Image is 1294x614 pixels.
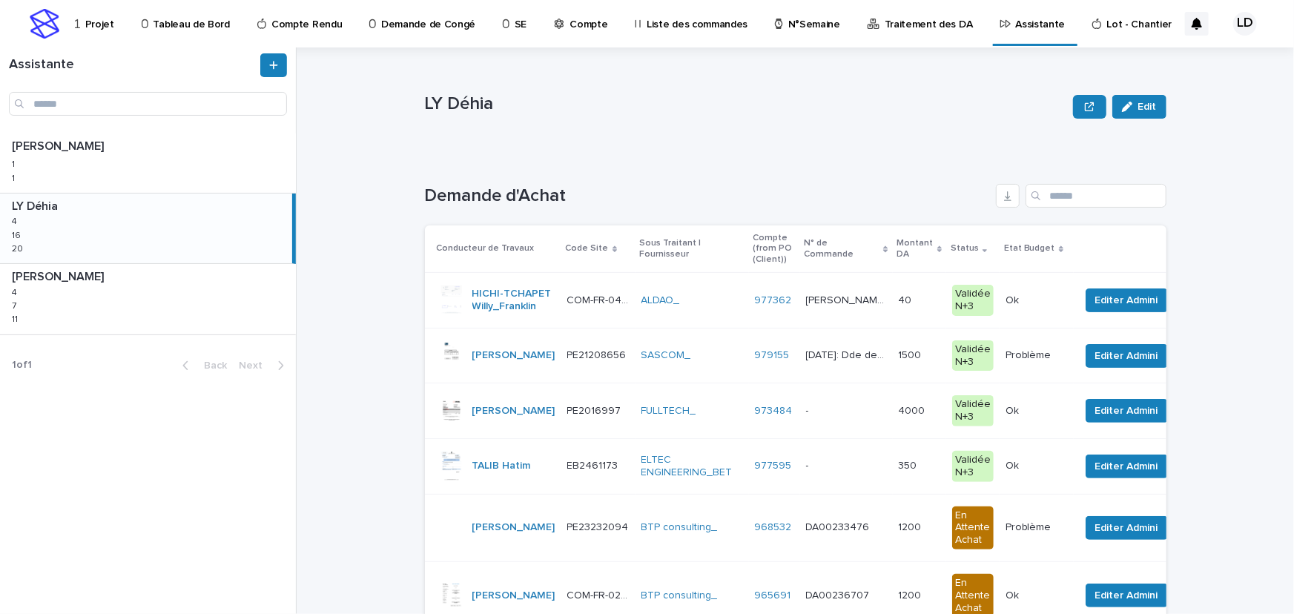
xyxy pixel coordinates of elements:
[171,359,233,372] button: Back
[1095,588,1158,603] span: Editer Admini
[12,267,107,284] p: [PERSON_NAME]
[1095,459,1158,474] span: Editer Admini
[425,93,1068,115] p: LY Déhia
[755,521,792,534] a: 968532
[12,197,61,214] p: LY Déhia
[1086,584,1168,607] button: Editer Admini
[567,457,621,472] p: EB2461173
[1233,12,1257,36] div: LD
[567,346,630,362] p: PE21208656
[1095,293,1158,308] span: Editer Admini
[755,294,792,307] a: 977362
[9,57,257,73] h1: Assistante
[1006,346,1054,362] p: Problème
[1086,455,1168,478] button: Editer Admini
[641,454,743,479] a: ELTEC ENGINEERING_BET
[437,240,535,257] p: Conducteur de Travaux
[755,590,791,602] a: 965691
[899,518,925,534] p: 1200
[472,288,555,313] a: HICHI-TCHAPET Willy_Franklin
[806,346,890,362] p: 07/10/25: Dde de référencement en cours
[567,402,624,417] p: PE2016997
[239,360,271,371] span: Next
[1086,399,1168,423] button: Editer Admini
[899,402,928,417] p: 4000
[1086,344,1168,368] button: Editer Admini
[1086,288,1168,312] button: Editer Admini
[1026,184,1166,208] input: Search
[1095,521,1158,535] span: Editer Admini
[566,240,609,257] p: Code Site
[951,240,979,257] p: Status
[899,587,925,602] p: 1200
[641,521,718,534] a: BTP consulting_
[952,395,994,426] div: Validée N+3
[755,349,790,362] a: 979155
[12,214,20,227] p: 4
[641,405,696,417] a: FULLTECH_
[567,587,633,602] p: COM-FR-02-0013956
[1006,291,1022,307] p: Ok
[1006,402,1022,417] p: Ok
[641,294,680,307] a: ALDAO_
[952,340,994,372] div: Validée N+3
[806,518,873,534] p: DA00233476
[9,92,287,116] input: Search
[640,235,745,263] p: Sous Traitant | Fournisseur
[472,405,555,417] a: [PERSON_NAME]
[12,171,18,184] p: 1
[472,460,531,472] a: TALIB Hatim
[1006,457,1022,472] p: Ok
[753,230,796,268] p: Compte (from PO (Client))
[952,506,994,549] div: En Attente Achat
[233,359,296,372] button: Next
[195,360,227,371] span: Back
[1095,403,1158,418] span: Editer Admini
[567,518,632,534] p: PE23232094
[1095,349,1158,363] span: Editer Admini
[30,9,59,39] img: stacker-logo-s-only.png
[12,241,26,254] p: 20
[12,136,107,153] p: [PERSON_NAME]
[1112,95,1166,119] button: Edit
[755,405,793,417] a: 973484
[1006,587,1022,602] p: Ok
[12,228,24,241] p: 16
[472,590,555,602] a: [PERSON_NAME]
[899,346,925,362] p: 1500
[567,291,633,307] p: COM-FR-04-2856732
[12,285,20,298] p: 4
[897,235,934,263] p: Montant DA
[805,235,880,263] p: N° de Commande
[1138,102,1157,112] span: Edit
[12,156,18,170] p: 1
[899,457,920,472] p: 350
[952,451,994,482] div: Validée N+3
[12,311,21,325] p: 11
[472,521,555,534] a: [PERSON_NAME]
[641,590,718,602] a: BTP consulting_
[899,291,915,307] p: 40
[1086,516,1168,540] button: Editer Admini
[952,285,994,316] div: Validée N+3
[425,185,990,207] h1: Demande d'Achat
[12,298,19,311] p: 7
[472,349,555,362] a: [PERSON_NAME]
[641,349,691,362] a: SASCOM_
[1006,518,1054,534] p: Problème
[755,460,792,472] a: 977595
[806,587,873,602] p: DA00236707
[806,291,890,307] p: Devis ne correspond pas au compte
[806,402,812,417] p: -
[1004,240,1055,257] p: Etat Budget
[806,457,812,472] p: -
